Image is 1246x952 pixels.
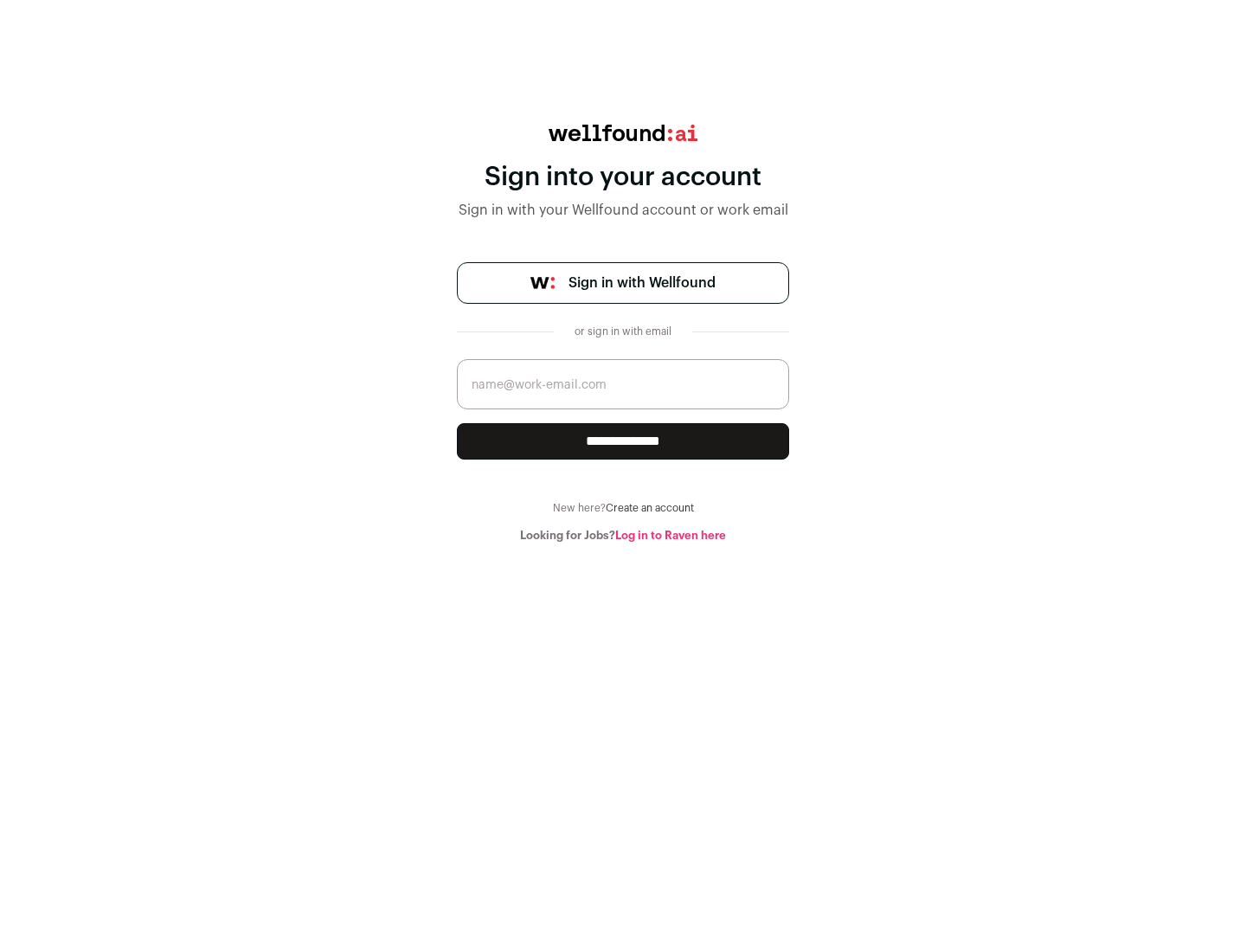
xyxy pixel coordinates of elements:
[549,125,697,141] img: wellfound:ai
[615,530,726,541] a: Log in to Raven here
[530,277,555,289] img: wellfound-symbol-flush-black-fb3c872781a75f747ccb3a119075da62bfe97bd399995f84a933054e44a575c4.png
[568,273,716,293] span: Sign in with Wellfound
[457,262,789,304] a: Sign in with Wellfound
[606,503,694,513] a: Create an account
[457,529,789,543] div: Looking for Jobs?
[457,359,789,409] input: name@work-email.com
[568,325,678,338] div: or sign in with email
[457,501,789,515] div: New here?
[457,162,789,193] div: Sign into your account
[457,200,789,221] div: Sign in with your Wellfound account or work email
